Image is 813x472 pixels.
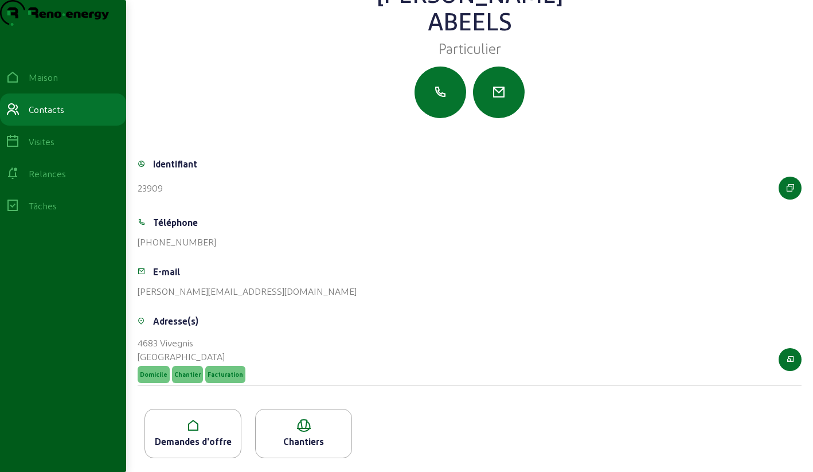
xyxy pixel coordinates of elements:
[138,351,225,362] font: [GEOGRAPHIC_DATA]
[29,168,66,179] font: Relances
[138,286,357,297] font: [PERSON_NAME][EMAIL_ADDRESS][DOMAIN_NAME]
[29,136,54,147] font: Visites
[428,6,512,35] font: Abeels
[140,370,167,378] font: Domicile
[138,236,216,247] font: [PHONE_NUMBER]
[208,370,243,378] font: Facturation
[153,217,198,228] font: Téléphone
[153,266,180,277] font: E-mail
[29,72,58,83] font: Maison
[29,104,64,115] font: Contacts
[29,200,57,211] font: Tâches
[138,337,193,348] font: 4683 Vivegnis
[155,436,232,447] font: Demandes d'offre
[138,182,163,193] font: 23909
[153,315,198,326] font: Adresse(s)
[439,40,501,56] font: Particulier
[283,436,324,447] font: Chantiers
[153,158,197,169] font: Identifiant
[174,370,201,378] font: Chantier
